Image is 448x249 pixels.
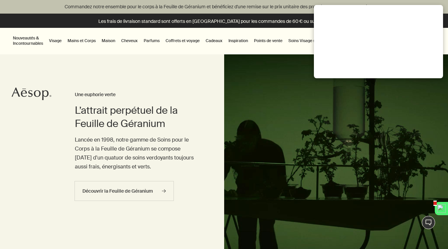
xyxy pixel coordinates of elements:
[48,37,63,45] a: Visage
[287,37,346,45] a: Soins Visage sur Rendez-Vous
[98,18,350,25] button: Les frais de livraison standard sont offerts en [GEOGRAPHIC_DATA] pour les commandes de 60 € ou s...
[422,216,435,229] button: Chat en direct
[75,135,198,171] p: Lancée en 1998, notre gamme de Soins pour le Corps à la Feuille de Géranium se compose [DATE] d'u...
[12,87,51,100] svg: Aesop
[100,37,117,45] a: Maison
[75,104,198,130] h2: L’attrait perpétuel de la Feuille de Géranium
[12,87,51,102] a: Aesop
[120,37,139,45] a: Cheveux
[330,3,383,10] a: Duo Une Euphorie Verte
[437,204,446,213] img: logo.svg
[142,37,161,45] a: Parfums
[75,91,198,99] h3: Une euphorie verte
[7,3,441,10] p: Commandez notre ensemble pour le corps à la Feuille de Géranium et bénéficiez d'une remise sur le...
[12,28,370,54] nav: primary
[66,37,97,45] a: Mains et Corps
[75,181,174,201] a: Découvrir la Feuille de Géranium
[164,37,201,45] a: Coffrets et voyage
[12,34,44,47] button: Nouveautés & Incontournables
[253,37,284,45] button: Points de vente
[98,18,336,25] p: Les frais de livraison standard sont offerts en [GEOGRAPHIC_DATA] pour les commandes de 60 € ou s...
[227,37,249,45] a: Inspiration
[204,37,224,45] a: Cadeaux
